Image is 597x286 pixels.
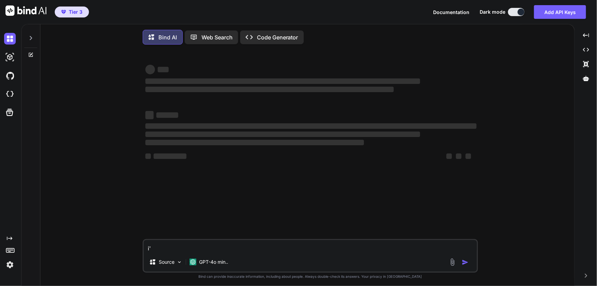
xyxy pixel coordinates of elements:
[159,259,174,265] p: Source
[202,33,233,41] p: Web Search
[145,153,151,159] span: ‌
[5,5,47,16] img: Bind AI
[257,33,298,41] p: Code Generator
[61,10,66,14] img: premium
[145,140,364,145] span: ‌
[534,5,586,19] button: Add API Keys
[480,9,505,15] span: Dark mode
[4,51,16,63] img: darkAi-studio
[199,259,228,265] p: GPT-4o min..
[449,258,456,266] img: attachment
[4,259,16,271] img: settings
[446,153,452,159] span: ‌
[145,132,420,137] span: ‌
[145,87,394,92] span: ‌
[145,123,477,129] span: ‌
[456,153,462,159] span: ‌
[190,259,196,265] img: GPT-4o mini
[145,111,154,119] span: ‌
[462,259,469,266] img: icon
[4,88,16,100] img: cloudideIcon
[158,67,169,72] span: ‌
[143,274,478,279] p: Bind can provide inaccurate information, including about people. Always double-check its answers....
[4,33,16,45] img: darkChat
[433,9,469,16] button: Documentation
[145,65,155,74] span: ‌
[4,70,16,82] img: githubDark
[158,33,177,41] p: Bind AI
[69,9,82,15] span: Tier 3
[154,153,186,159] span: ‌
[55,7,89,17] button: premiumTier 3
[144,240,477,252] textarea: i'
[433,9,469,15] span: Documentation
[156,112,178,118] span: ‌
[177,259,182,265] img: Pick Models
[145,78,420,84] span: ‌
[466,153,471,159] span: ‌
